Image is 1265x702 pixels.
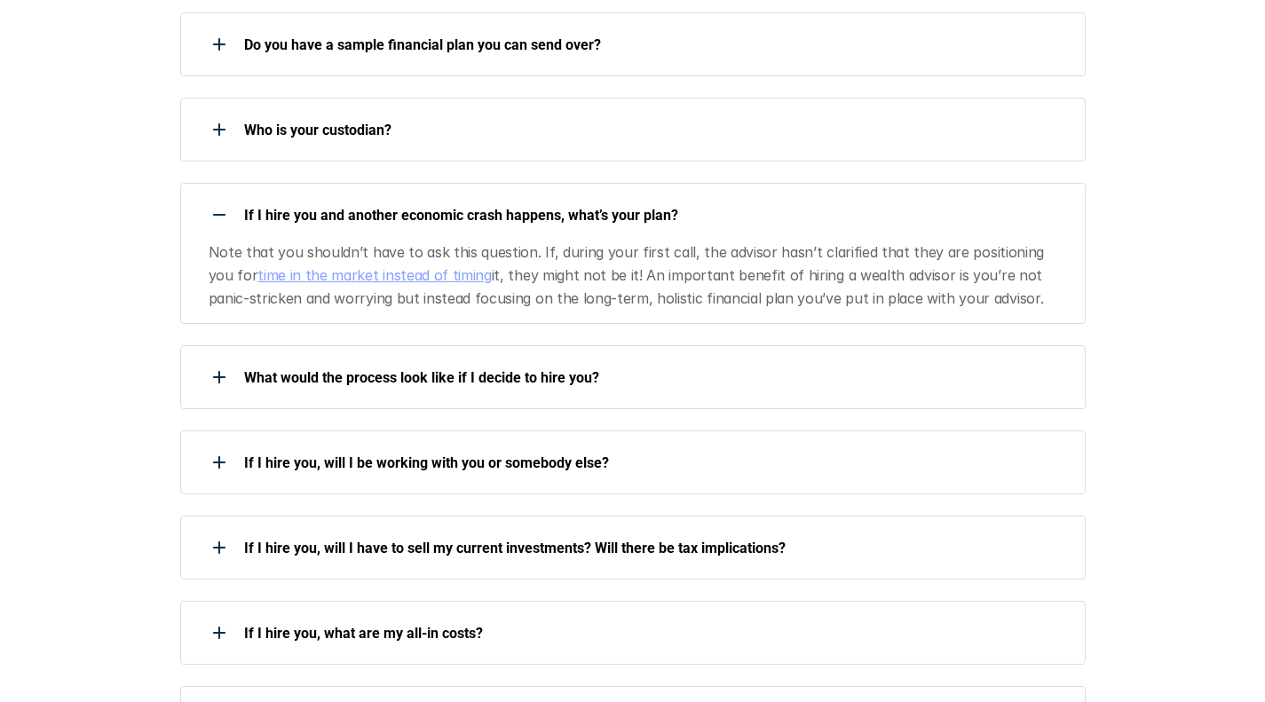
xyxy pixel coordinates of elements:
[244,454,1063,471] p: If I hire you, will I be working with you or somebody else?
[244,36,1063,53] p: Do you have a sample financial plan you can send over?
[209,241,1064,310] p: Note that you shouldn’t have to ask this question. If, during your first call, the advisor hasn’t...
[244,369,1063,386] p: What would the process look like if I decide to hire you?
[244,207,1063,224] p: If I hire you and another economic crash happens, what’s your plan?
[244,122,1063,138] p: Who is your custodian?
[257,266,491,284] a: time in the market instead of timing
[244,540,1063,556] p: If I hire you, will I have to sell my current investments? Will there be tax implications?
[244,625,1063,642] p: If I hire you, what are my all-in costs?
